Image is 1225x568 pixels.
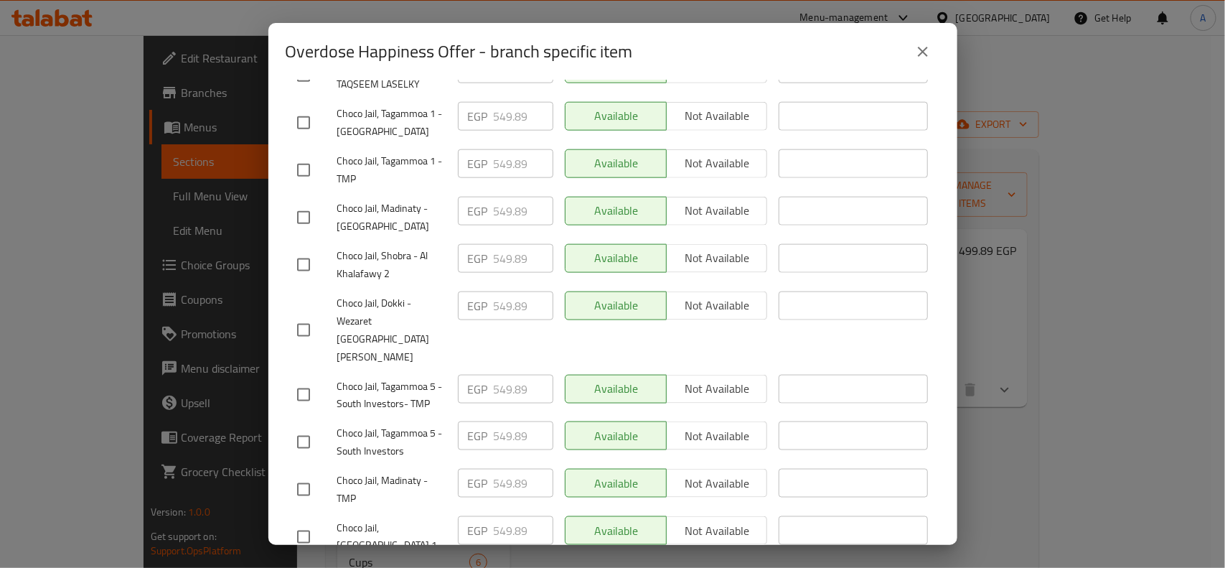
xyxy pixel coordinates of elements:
input: Please enter price [494,516,553,545]
span: Choco Jail, Shobra - Al Khalafawy 2 [337,247,446,283]
p: EGP [468,475,488,492]
span: Choco Jail, Dokki - Wezaret [GEOGRAPHIC_DATA][PERSON_NAME] [337,294,446,366]
input: Please enter price [494,375,553,404]
input: Please enter price [494,292,553,320]
span: Choco Jail, Tagammoa 5 - South Investors [337,424,446,460]
span: Choco Jail, New Maadi - TAQSEEM LASELKY [337,57,446,93]
input: Please enter price [494,422,553,450]
input: Please enter price [494,197,553,225]
span: Choco Jail, Tagammoa 5 - South Investors- TMP [337,378,446,414]
span: Choco Jail, Madinaty - TMP [337,472,446,508]
button: close [906,34,940,69]
p: EGP [468,297,488,315]
p: EGP [468,155,488,172]
p: EGP [468,427,488,444]
input: Please enter price [494,149,553,178]
input: Please enter price [494,244,553,273]
span: Choco Jail, [GEOGRAPHIC_DATA] 1 [337,519,446,555]
h2: Overdose Happiness Offer - branch specific item [286,40,633,63]
input: Please enter price [494,469,553,498]
p: EGP [468,202,488,220]
p: EGP [468,522,488,539]
span: Choco Jail, Tagammoa 1 - TMP [337,152,446,188]
span: Choco Jail, Tagammoa 1 - [GEOGRAPHIC_DATA] [337,105,446,141]
p: EGP [468,381,488,398]
span: Choco Jail, Madinaty - [GEOGRAPHIC_DATA] [337,200,446,236]
input: Please enter price [494,102,553,131]
p: EGP [468,108,488,125]
p: EGP [468,250,488,267]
